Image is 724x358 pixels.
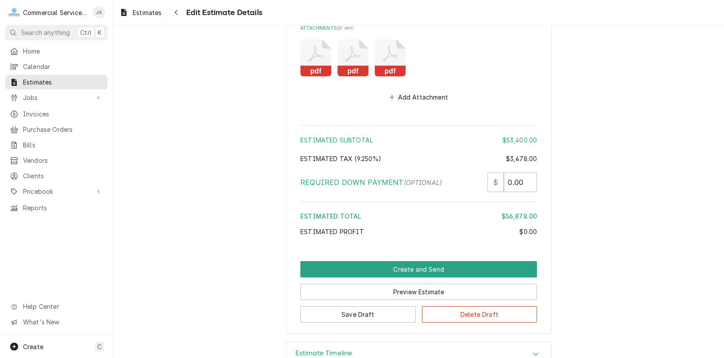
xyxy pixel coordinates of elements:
[93,6,105,19] div: JK
[502,135,537,145] div: $53,400.00
[5,153,107,168] a: Vendors
[5,184,107,199] a: Go to Pricebook
[21,28,70,37] span: Search anything
[300,284,537,300] button: Preview Estimate
[5,122,107,137] a: Purchase Orders
[300,154,537,163] div: Estimated Tax
[23,46,103,56] span: Home
[300,122,537,243] div: Amount Summary
[23,203,103,212] span: Reports
[23,187,90,196] span: Pricebook
[183,7,262,19] span: Edit Estimate Details
[300,277,537,300] div: Button Group Row
[501,212,537,221] div: $56,878.00
[23,302,102,311] span: Help Center
[5,315,107,329] a: Go to What's New
[116,5,165,20] a: Estimates
[23,317,102,327] span: What's New
[23,125,103,134] span: Purchase Orders
[23,140,103,150] span: Bills
[300,212,361,220] span: Estimated Total
[5,75,107,89] a: Estimates
[300,25,537,32] label: Attachments
[300,261,537,323] div: Button Group
[337,39,368,77] button: pdf
[506,154,537,163] div: $3,478.00
[5,169,107,183] a: Clients
[5,138,107,152] a: Bills
[23,156,103,165] span: Vendors
[300,228,364,235] span: Estimated Profit
[300,25,537,104] div: Attachments
[300,135,537,145] div: Estimated Subtotal
[133,8,161,17] span: Estimates
[295,349,352,358] h3: Estimate Timeline
[93,6,105,19] div: John Key's Avatar
[375,39,406,77] button: pdf
[23,109,103,119] span: Invoices
[519,228,537,235] span: $0.00
[300,136,373,144] span: Estimated Subtotal
[80,28,92,37] span: Ctrl
[300,39,331,77] button: pdf
[5,90,107,105] a: Go to Jobs
[23,62,103,71] span: Calendar
[388,91,450,104] button: Add Attachment
[300,227,537,236] div: Estimated Profit
[300,306,416,323] button: Save Draft
[5,299,107,314] a: Go to Help Center
[98,28,102,37] span: K
[23,77,103,87] span: Estimates
[300,177,442,188] label: Required Down Payment
[5,107,107,121] a: Invoices
[5,200,107,215] a: Reports
[300,261,537,277] button: Create and Send
[23,93,90,102] span: Jobs
[5,25,107,40] button: Search anythingCtrlK
[5,59,107,74] a: Calendar
[23,343,43,350] span: Create
[23,8,88,17] div: Commercial Service Co.
[300,173,537,192] div: Required Down Payment
[487,173,504,192] div: $
[169,5,183,19] button: Navigate back
[300,300,537,323] div: Button Group Row
[403,179,442,186] span: (optional)
[97,342,102,351] span: C
[300,155,382,162] span: Estimated Tax ( 9.250% )
[8,6,20,19] div: C
[23,171,103,181] span: Clients
[5,44,107,58] a: Home
[300,261,537,277] div: Button Group Row
[337,26,354,31] span: ( if any )
[8,6,20,19] div: Commercial Service Co.'s Avatar
[300,212,537,221] div: Estimated Total
[422,306,537,323] button: Delete Draft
